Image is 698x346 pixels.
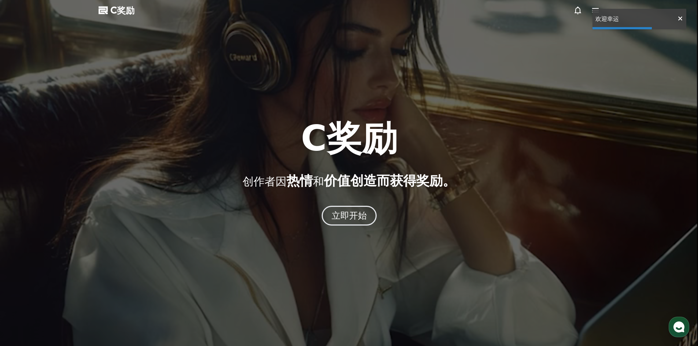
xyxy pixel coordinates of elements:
font: 热情 [287,173,313,188]
font: 和 [313,175,324,188]
font: C奖励 [110,5,134,15]
font: 因 [276,175,287,188]
a: C奖励 [99,4,134,16]
font: 创作者 [243,175,276,188]
button: 立即开始 [322,206,377,226]
font: 立即开始 [332,211,367,221]
font: 价值创造而 [324,173,390,188]
font: C奖励 [301,118,397,159]
font: 获得奖励。 [390,173,456,188]
a: 立即开始 [322,213,377,220]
